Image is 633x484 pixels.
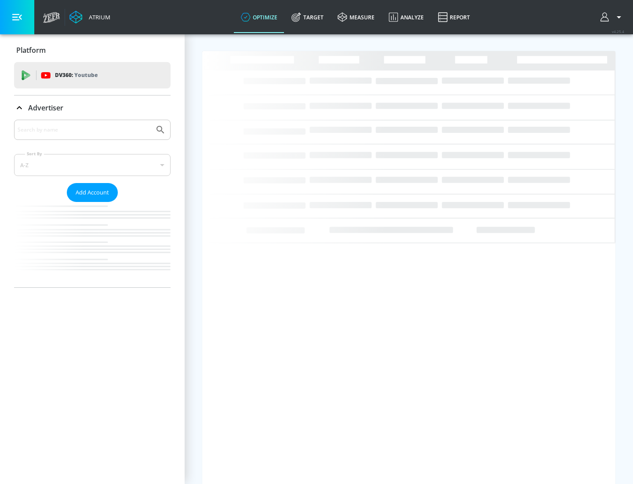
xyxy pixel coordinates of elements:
[14,38,171,62] div: Platform
[18,124,151,136] input: Search by name
[14,120,171,287] div: Advertiser
[14,62,171,88] div: DV360: Youtube
[69,11,110,24] a: Atrium
[612,29,624,34] span: v 4.25.4
[55,70,98,80] p: DV360:
[234,1,284,33] a: optimize
[85,13,110,21] div: Atrium
[25,151,44,157] label: Sort By
[331,1,382,33] a: measure
[16,45,46,55] p: Platform
[76,187,109,198] span: Add Account
[28,103,63,113] p: Advertiser
[431,1,477,33] a: Report
[74,70,98,80] p: Youtube
[14,202,171,287] nav: list of Advertiser
[67,183,118,202] button: Add Account
[14,95,171,120] div: Advertiser
[382,1,431,33] a: Analyze
[284,1,331,33] a: Target
[14,154,171,176] div: A-Z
